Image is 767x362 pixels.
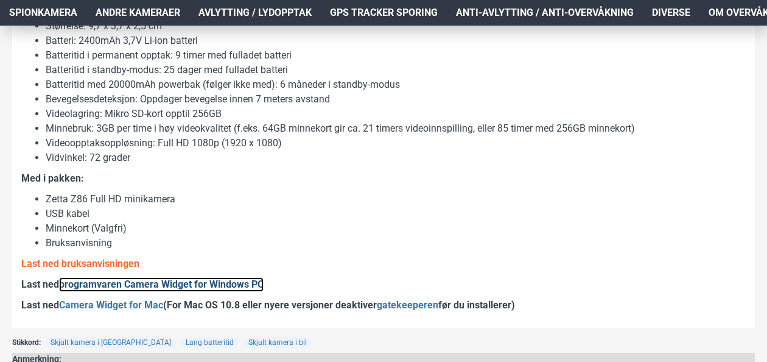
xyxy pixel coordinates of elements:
[9,5,77,20] span: Spionkamera
[21,279,264,290] b: Last ned
[46,48,746,63] li: Batteritid i permanent opptak: 9 timer med fulladet batteri
[330,5,438,20] span: GPS Tracker Sporing
[46,337,176,348] a: Skjult kamera i [GEOGRAPHIC_DATA]
[46,121,746,136] li: Minnebruk: 3GB per time i høy videokvalitet (f.eks. 64GB minnekort gir ca. 21 timers videoinnspil...
[96,5,180,20] span: Andre kameraer
[243,337,312,348] a: Skjult kamera i bil
[652,5,690,20] span: Diverse
[46,34,746,48] li: Batteri: 2400mAh 3,7V Li-ion batteri
[21,258,139,269] b: Last ned bruksanvisningen
[46,63,746,77] li: Batteritid i standby-modus: 25 dager med fulladet batteri
[46,77,746,92] li: Batteritid med 20000mAh powerbak (følger ikke med): 6 måneder i standby-modus
[46,151,746,165] li: Vidvinkel: 72 grader
[198,5,312,20] span: Avlytting / Lydopptak
[21,172,84,184] b: Med i pakken:
[59,277,264,292] a: programvaren Camera Widget for Windows PC
[456,5,634,20] span: Anti-avlytting / Anti-overvåkning
[21,299,515,311] b: Last ned (For Mac OS 10.8 eller nyere versjoner deaktiver før du installerer)
[46,136,746,151] li: Videoopptaksoppløsning: Full HD 1080p (1920 x 1080)
[59,298,163,313] a: Camera Widget for Mac
[46,221,746,236] li: Minnekort (Valgfri)
[46,107,746,121] li: Videolagring: Mikro SD-kort opptil 256GB
[377,298,438,313] a: gatekeeperen
[12,337,41,348] span: Stikkord:
[46,19,746,34] li: Størrelse: 9,7 x 3,7 x 2,5 cm
[46,92,746,107] li: Bevegelsesdeteksjon: Oppdager bevegelse innen 7 meters avstand
[181,337,239,348] a: Lang batteritid
[46,236,746,250] li: Bruksanvisning
[46,207,746,221] li: USB kabel
[21,257,139,271] a: Last ned bruksanvisningen
[46,192,746,207] li: Zetta Z86 Full HD minikamera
